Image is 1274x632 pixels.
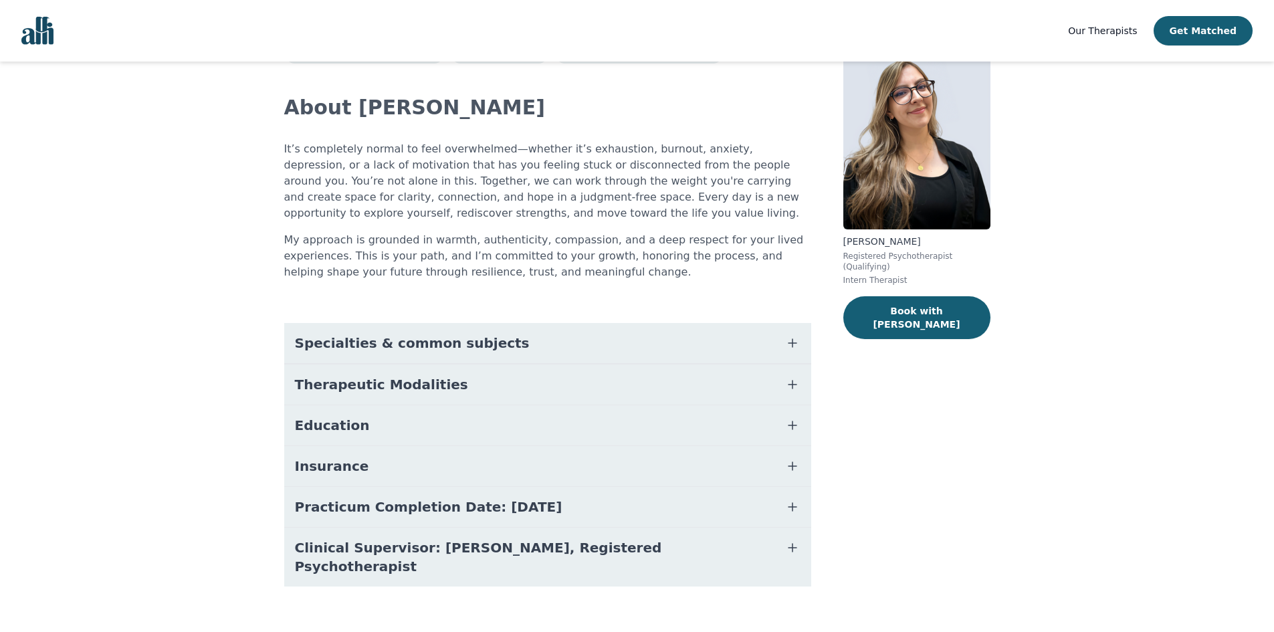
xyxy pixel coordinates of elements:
img: Joanna_Komisar [843,37,990,229]
button: Education [284,405,811,445]
a: Our Therapists [1068,23,1137,39]
button: Get Matched [1154,16,1253,45]
button: Insurance [284,446,811,486]
span: Our Therapists [1068,25,1137,36]
p: [PERSON_NAME] [843,235,990,248]
button: Clinical Supervisor: [PERSON_NAME], Registered Psychotherapist [284,528,811,587]
p: Intern Therapist [843,275,990,286]
span: Therapeutic Modalities [295,375,468,394]
span: Insurance [295,457,369,476]
p: Registered Psychotherapist (Qualifying) [843,251,990,272]
span: Education [295,416,370,435]
img: alli logo [21,17,54,45]
button: Practicum Completion Date: [DATE] [284,487,811,527]
span: Specialties & common subjects [295,334,530,352]
button: Therapeutic Modalities [284,364,811,405]
span: Clinical Supervisor: [PERSON_NAME], Registered Psychotherapist [295,538,768,576]
p: It’s completely normal to feel overwhelmed—whether it’s exhaustion, burnout, anxiety, depression,... [284,141,811,221]
button: Book with [PERSON_NAME] [843,296,990,339]
button: Specialties & common subjects [284,323,811,363]
h2: About [PERSON_NAME] [284,96,811,120]
p: My approach is grounded in warmth, authenticity, compassion, and a deep respect for your lived ex... [284,232,811,280]
span: Practicum Completion Date: [DATE] [295,498,562,516]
